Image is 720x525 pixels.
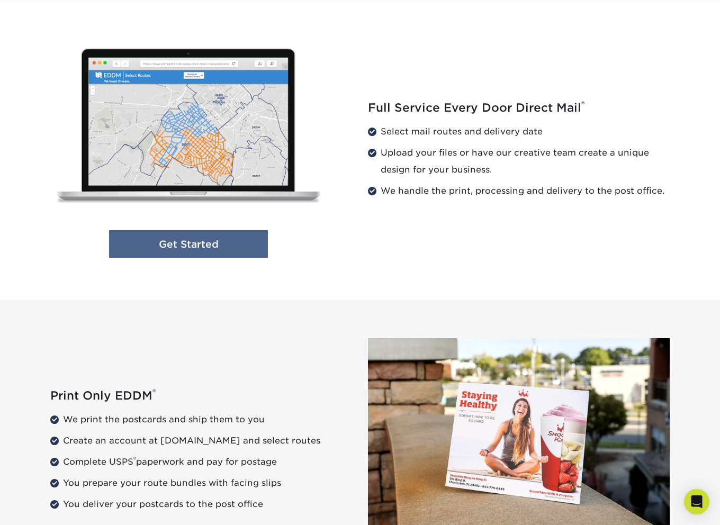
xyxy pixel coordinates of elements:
li: We handle the print, processing and delivery to the post office. [368,183,670,200]
h2: Print Only EDDM [50,389,352,403]
sup: ® [133,455,136,463]
li: Complete USPS paperwork and pay for postage [50,454,352,470]
li: We print the postcards and ship them to you [50,411,352,428]
sup: ® [152,387,156,397]
li: Upload your files or have our creative team create a unique design for your business. [368,144,670,178]
h2: Full Service Every Door Direct Mail [368,101,670,115]
li: Select mail routes and delivery date [368,123,670,140]
li: You deliver your postcards to the post office [50,496,352,513]
div: Open Intercom Messenger [684,489,709,514]
li: Create an account at [DOMAIN_NAME] and select routes [50,432,352,449]
li: You prepare your route bundles with facing slips [50,475,352,492]
sup: ® [581,99,585,110]
img: Full Service Every Door Direct Mail [42,39,335,218]
a: Get Started [109,230,268,258]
